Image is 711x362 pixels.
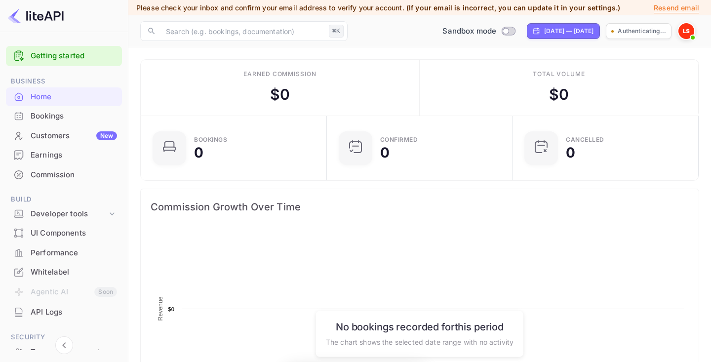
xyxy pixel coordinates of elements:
[270,83,290,106] div: $ 0
[6,87,122,106] a: Home
[6,107,122,126] div: Bookings
[6,205,122,223] div: Developer tools
[31,50,117,62] a: Getting started
[31,228,117,239] div: UI Components
[6,243,122,262] a: Performance
[194,146,203,160] div: 0
[243,70,316,79] div: Earned commission
[6,243,122,263] div: Performance
[6,303,122,321] a: API Logs
[6,146,122,164] a: Earnings
[6,303,122,322] div: API Logs
[194,137,227,143] div: Bookings
[6,46,122,66] div: Getting started
[549,83,569,106] div: $ 0
[6,126,122,146] div: CustomersNew
[329,25,344,38] div: ⌘K
[533,70,586,79] div: Total volume
[566,137,604,143] div: CANCELLED
[6,194,122,205] span: Build
[6,76,122,87] span: Business
[6,224,122,243] div: UI Components
[380,146,390,160] div: 0
[136,3,404,12] span: Please check your inbox and confirm your email address to verify your account.
[6,165,122,185] div: Commission
[380,137,418,143] div: Confirmed
[151,199,689,215] span: Commission Growth Over Time
[6,332,122,343] span: Security
[31,150,117,161] div: Earnings
[678,23,694,39] img: Leedu Singh
[31,111,117,122] div: Bookings
[6,165,122,184] a: Commission
[8,8,64,24] img: LiteAPI logo
[31,91,117,103] div: Home
[6,87,122,107] div: Home
[6,263,122,282] div: Whitelabel
[31,347,117,358] div: Team management
[160,21,325,41] input: Search (e.g. bookings, documentation)
[6,224,122,242] a: UI Components
[31,169,117,181] div: Commission
[31,307,117,318] div: API Logs
[168,306,174,312] text: $0
[6,146,122,165] div: Earnings
[96,131,117,140] div: New
[6,126,122,145] a: CustomersNew
[618,27,666,36] p: Authenticating...
[6,263,122,281] a: Whitelabel
[31,267,117,278] div: Whitelabel
[6,343,122,361] a: Team management
[527,23,600,39] div: Click to change the date range period
[6,107,122,125] a: Bookings
[544,27,593,36] div: [DATE] — [DATE]
[31,247,117,259] div: Performance
[31,130,117,142] div: Customers
[326,321,513,332] h6: No bookings recorded for this period
[55,336,73,354] button: Collapse navigation
[31,208,107,220] div: Developer tools
[157,296,164,321] text: Revenue
[566,146,575,160] div: 0
[326,336,513,347] p: The chart shows the selected date range with no activity
[438,26,519,37] div: Switch to Production mode
[654,2,699,13] p: Resend email
[442,26,496,37] span: Sandbox mode
[406,3,621,12] span: (If your email is incorrect, you can update it in your settings.)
